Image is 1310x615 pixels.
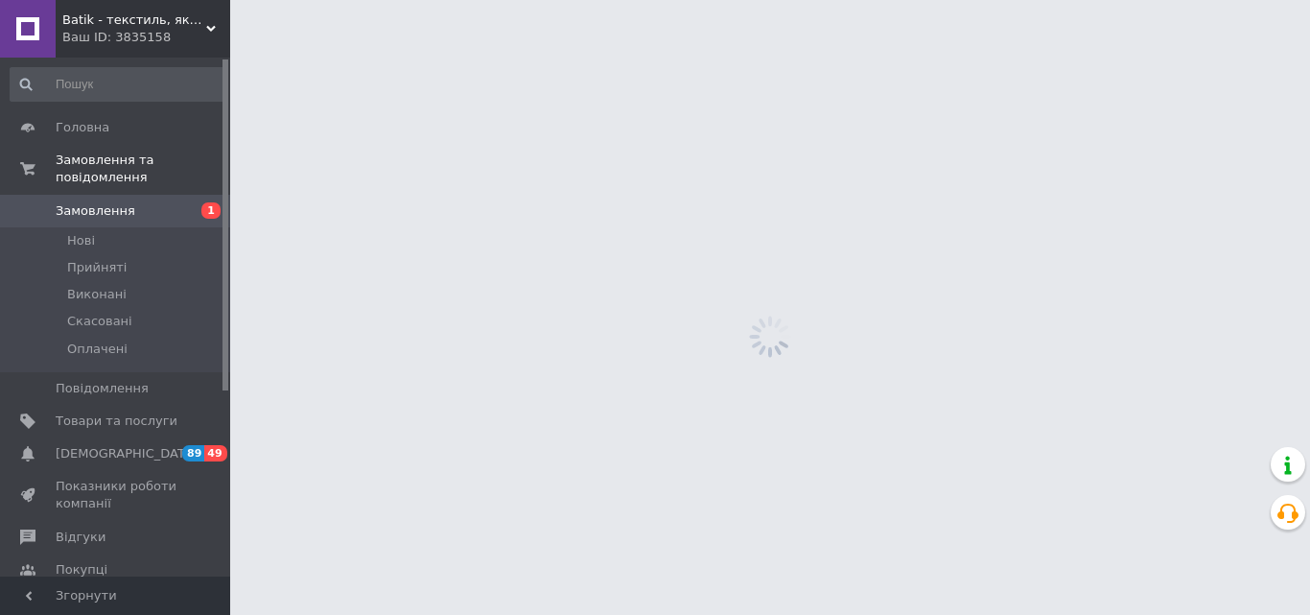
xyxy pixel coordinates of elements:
[56,478,177,512] span: Показники роботи компанії
[62,29,230,46] div: Ваш ID: 3835158
[67,341,128,358] span: Оплачені
[204,445,226,461] span: 49
[67,232,95,249] span: Нові
[62,12,206,29] span: Batik - текстиль, який дарує затишок вашому будинку!
[744,311,796,363] img: spinner_grey-bg-hcd09dd2d8f1a785e3413b09b97f8118e7.gif
[67,313,132,330] span: Скасовані
[182,445,204,461] span: 89
[56,202,135,220] span: Замовлення
[56,529,105,546] span: Відгуки
[56,445,198,462] span: [DEMOGRAPHIC_DATA]
[56,119,109,136] span: Головна
[10,67,226,102] input: Пошук
[67,286,127,303] span: Виконані
[67,259,127,276] span: Прийняті
[56,413,177,430] span: Товари та послуги
[56,561,107,579] span: Покупці
[56,380,149,397] span: Повідомлення
[201,202,221,219] span: 1
[56,152,230,186] span: Замовлення та повідомлення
